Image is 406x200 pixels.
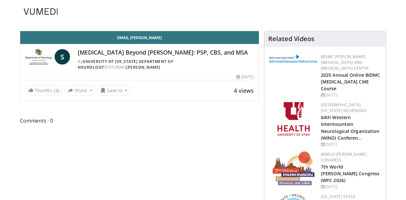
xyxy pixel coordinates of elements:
[321,92,381,98] div: [DATE]
[236,74,254,80] div: [DATE]
[321,164,379,183] a: 7th World [PERSON_NAME] Congress (WPC 2026)
[268,35,314,43] h4: Related Videos
[321,184,381,190] div: [DATE]
[25,49,52,65] img: University of Colorado Department of Neurology
[321,142,381,147] div: [DATE]
[126,65,160,70] a: [PERSON_NAME]
[321,152,366,163] a: World [PERSON_NAME] Congress
[321,102,367,113] a: [GEOGRAPHIC_DATA][US_STATE] Neurology
[78,59,173,70] a: University of [US_STATE] Department of Neurology
[78,49,254,56] h4: [MEDICAL_DATA] Beyond [PERSON_NAME]: PSP, CBS, and MSA
[25,85,63,95] a: Thumbs Up
[321,114,380,141] a: 64th Western Intermountain Neurological Organization (WINO) Conferen…
[55,49,70,65] a: S
[20,117,259,125] span: Comments 0
[234,87,254,94] span: 4 views
[65,85,95,96] button: Share
[321,72,380,91] a: 2025 Annual Online BIDMC [MEDICAL_DATA] CME Course
[321,54,369,71] a: BIDMC [PERSON_NAME][MEDICAL_DATA] and [MEDICAL_DATA] Center
[273,152,314,185] img: 16fe1da8-a9a0-4f15-bd45-1dd1acf19c34.png.150x105_q85_autocrop_double_scale_upscale_version-0.2.png
[78,59,254,70] div: By FEATURING
[321,114,381,141] h2: 64th Western Intermountain Neurological Organization (WINO) Conference
[20,31,259,44] a: Email [PERSON_NAME]
[269,54,318,63] img: c96b19ec-a48b-46a9-9095-935f19585444.png.150x105_q85_autocrop_double_scale_upscale_version-0.2.png
[98,85,130,96] button: Save to
[278,102,310,136] img: f6362829-b0a3-407d-a044-59546adfd345.png.150x105_q85_autocrop_double_scale_upscale_version-0.2.png
[24,8,58,15] img: VuMedi Logo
